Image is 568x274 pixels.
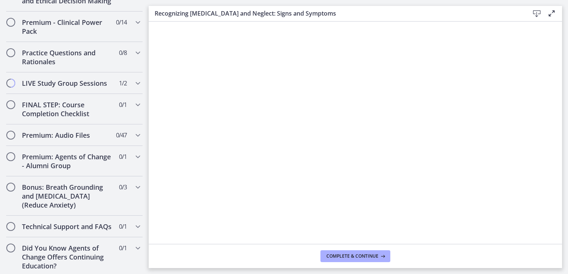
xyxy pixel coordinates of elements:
[119,244,127,252] span: 0 / 1
[22,18,113,36] h2: Premium - Clinical Power Pack
[326,253,378,259] span: Complete & continue
[116,131,127,140] span: 0 / 47
[119,183,127,192] span: 0 / 3
[22,131,113,140] h2: Premium: Audio Files
[119,100,127,109] span: 0 / 1
[22,222,113,231] h2: Technical Support and FAQs
[22,183,113,209] h2: Bonus: Breath Grounding and [MEDICAL_DATA] (Reduce Anxiety)
[22,152,113,170] h2: Premium: Agents of Change - Alumni Group
[116,18,127,27] span: 0 / 14
[22,100,113,118] h2: FINAL STEP: Course Completion Checklist
[155,9,517,18] h3: Recognizing [MEDICAL_DATA] and Neglect: Signs and Symptoms
[119,48,127,57] span: 0 / 8
[119,222,127,231] span: 0 / 1
[320,250,390,262] button: Complete & continue
[119,79,127,88] span: 1 / 2
[22,244,113,270] h2: Did You Know Agents of Change Offers Continuing Education?
[119,152,127,161] span: 0 / 1
[22,79,113,88] h2: LIVE Study Group Sessions
[22,48,113,66] h2: Practice Questions and Rationales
